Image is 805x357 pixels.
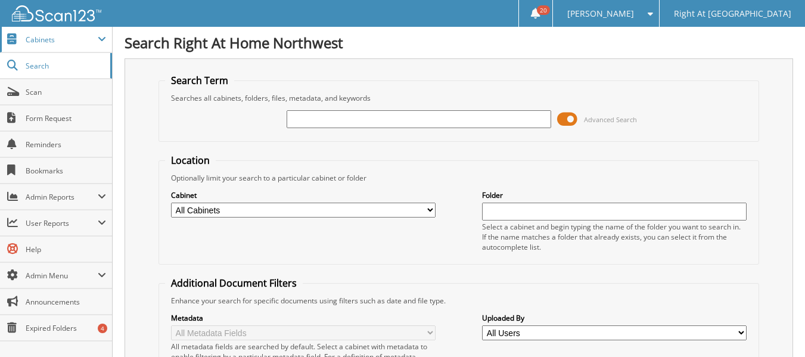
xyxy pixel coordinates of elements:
[165,93,753,103] div: Searches all cabinets, folders, files, metadata, and keywords
[171,313,436,323] label: Metadata
[125,33,793,52] h1: Search Right At Home Northwest
[26,139,106,150] span: Reminders
[171,190,436,200] label: Cabinet
[26,35,98,45] span: Cabinets
[26,192,98,202] span: Admin Reports
[482,313,747,323] label: Uploaded By
[98,324,107,333] div: 4
[165,154,216,167] legend: Location
[26,297,106,307] span: Announcements
[482,190,747,200] label: Folder
[26,323,106,333] span: Expired Folders
[165,296,753,306] div: Enhance your search for specific documents using filters such as date and file type.
[165,277,303,290] legend: Additional Document Filters
[165,173,753,183] div: Optionally limit your search to a particular cabinet or folder
[26,61,104,71] span: Search
[482,222,747,252] div: Select a cabinet and begin typing the name of the folder you want to search in. If the name match...
[537,5,550,15] span: 20
[584,115,637,124] span: Advanced Search
[26,87,106,97] span: Scan
[26,244,106,254] span: Help
[26,166,106,176] span: Bookmarks
[26,218,98,228] span: User Reports
[26,113,106,123] span: Form Request
[674,10,791,17] span: Right At [GEOGRAPHIC_DATA]
[567,10,634,17] span: [PERSON_NAME]
[12,5,101,21] img: scan123-logo-white.svg
[26,271,98,281] span: Admin Menu
[165,74,234,87] legend: Search Term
